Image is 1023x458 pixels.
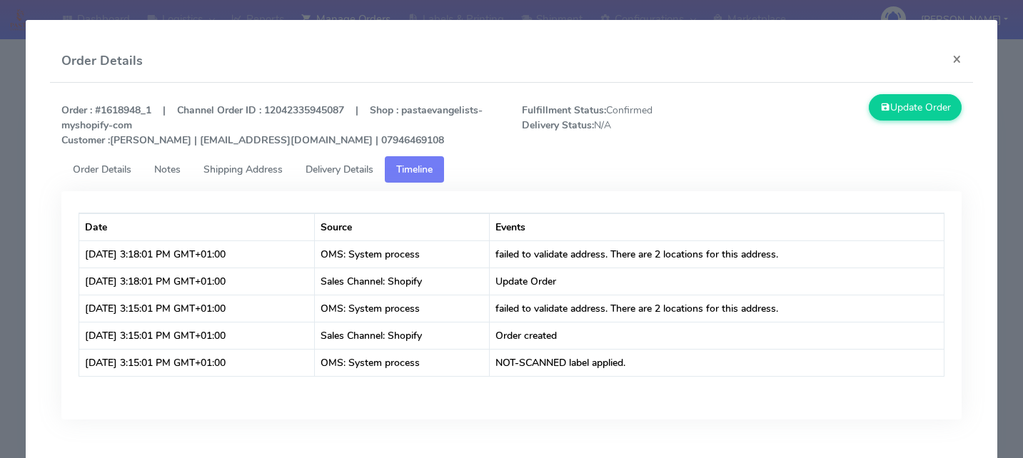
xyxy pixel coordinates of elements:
td: Sales Channel: Shopify [315,322,490,349]
strong: Delivery Status: [522,118,594,132]
td: [DATE] 3:15:01 PM GMT+01:00 [79,295,315,322]
td: OMS: System process [315,295,490,322]
ul: Tabs [61,156,962,183]
td: [DATE] 3:18:01 PM GMT+01:00 [79,268,315,295]
td: failed to validate address. There are 2 locations for this address. [490,240,944,268]
span: Shipping Address [203,163,283,176]
td: [DATE] 3:15:01 PM GMT+01:00 [79,349,315,376]
th: Source [315,213,490,240]
span: Confirmed N/A [511,103,742,148]
strong: Customer : [61,133,110,147]
td: Update Order [490,268,944,295]
td: Order created [490,322,944,349]
td: OMS: System process [315,240,490,268]
span: Timeline [396,163,433,176]
td: OMS: System process [315,349,490,376]
td: failed to validate address. There are 2 locations for this address. [490,295,944,322]
td: [DATE] 3:18:01 PM GMT+01:00 [79,240,315,268]
button: Close [941,40,973,78]
strong: Order : #1618948_1 | Channel Order ID : 12042335945087 | Shop : pastaevangelists-myshopify-com [P... [61,103,483,147]
h4: Order Details [61,51,143,71]
span: Delivery Details [306,163,373,176]
td: Sales Channel: Shopify [315,268,490,295]
strong: Fulfillment Status: [522,103,606,117]
button: Update Order [869,94,962,121]
span: Order Details [73,163,131,176]
th: Date [79,213,315,240]
td: [DATE] 3:15:01 PM GMT+01:00 [79,322,315,349]
th: Events [490,213,944,240]
span: Notes [154,163,181,176]
td: NOT-SCANNED label applied. [490,349,944,376]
